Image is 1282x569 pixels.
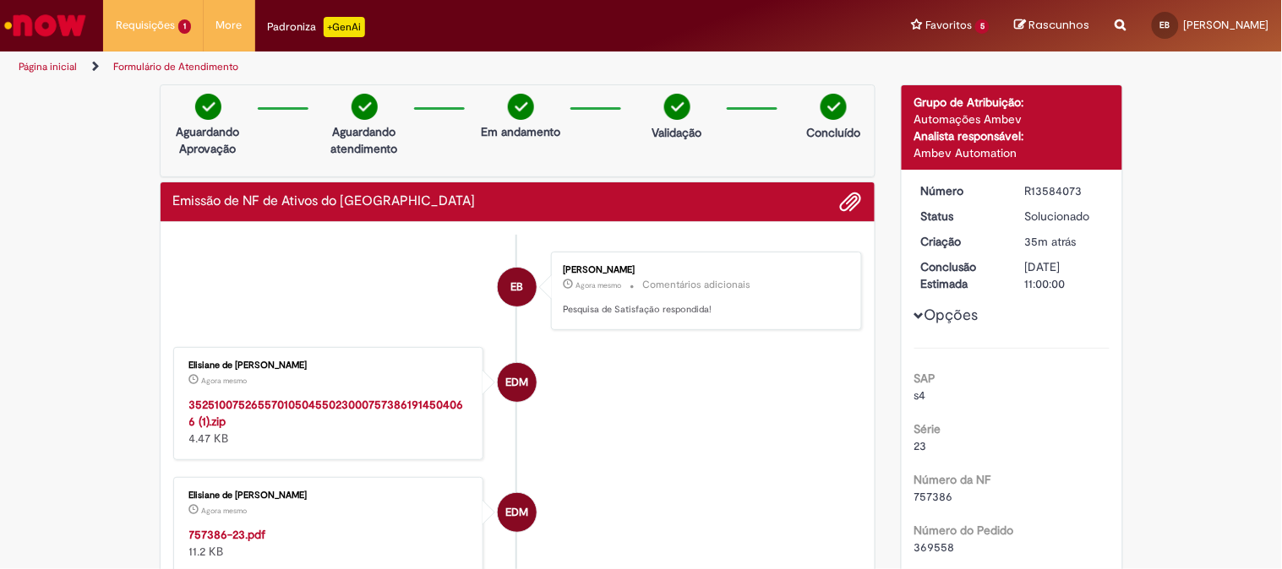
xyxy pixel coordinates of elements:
[914,94,1110,111] div: Grupo de Atribuição:
[1025,234,1077,249] span: 35m atrás
[664,94,690,120] img: check-circle-green.png
[178,19,191,34] span: 1
[189,526,471,560] div: 11.2 KB
[925,17,972,34] span: Favoritos
[1029,17,1090,33] span: Rascunhos
[189,360,471,371] div: Elisiane de [PERSON_NAME]
[506,362,529,403] span: EDM
[216,17,243,34] span: More
[840,191,862,213] button: Adicionar anexos
[914,371,936,386] b: SAP
[508,94,534,120] img: check-circle-green.png
[908,208,1012,225] dt: Status
[1025,233,1104,250] div: 01/10/2025 08:08:03
[202,376,248,386] span: Agora mesmo
[481,123,560,140] p: Em andamento
[324,123,406,157] p: Aguardando atendimento
[914,539,955,555] span: 369558
[173,194,476,209] h2: Emissão de NF de Ativos do ASVD Histórico de tíquete
[908,233,1012,250] dt: Criação
[914,489,953,504] span: 757386
[1015,18,1090,34] a: Rascunhos
[13,51,842,83] ul: Trilhas de página
[167,123,249,157] p: Aguardando Aprovação
[908,258,1012,292] dt: Conclusão Estimada
[563,265,844,275] div: [PERSON_NAME]
[1025,208,1104,225] div: Solucionado
[511,267,524,307] span: EB
[975,19,990,34] span: 5
[652,124,702,141] p: Validação
[2,8,89,42] img: ServiceNow
[189,527,266,542] a: 757386-23.pdf
[268,17,365,37] div: Padroniza
[116,17,175,34] span: Requisições
[498,493,537,532] div: Elisiane de Moura Cardozo
[189,490,471,501] div: Elisiane de [PERSON_NAME]
[324,17,365,37] p: +GenAi
[1025,234,1077,249] time: 01/10/2025 08:08:03
[498,268,537,306] div: Elisangela Barbosa
[352,94,378,120] img: check-circle-green.png
[914,144,1110,161] div: Ambev Automation
[642,278,750,292] small: Comentários adicionais
[914,523,1014,538] b: Número do Pedido
[576,280,621,290] span: Agora mesmo
[1160,19,1170,30] span: EB
[1025,182,1104,199] div: R13584073
[914,111,1110,127] div: Automações Ambev
[189,396,471,447] div: 4.47 KB
[908,182,1012,199] dt: Número
[914,387,926,403] span: s4
[914,472,991,487] b: Número da NF
[506,492,529,533] span: EDM
[202,506,248,516] span: Agora mesmo
[821,94,847,120] img: check-circle-green.png
[113,60,238,73] a: Formulário de Atendimento
[1184,18,1269,32] span: [PERSON_NAME]
[189,397,464,429] a: 35251007526557010504550230007573861914504066 (1).zip
[195,94,221,120] img: check-circle-green.png
[914,421,941,436] b: Série
[498,363,537,402] div: Elisiane de Moura Cardozo
[19,60,77,73] a: Página inicial
[914,438,927,453] span: 23
[576,280,621,290] time: 01/10/2025 08:43:38
[914,127,1110,144] div: Analista responsável:
[563,303,844,317] p: Pesquisa de Satisfação respondida!
[202,376,248,386] time: 01/10/2025 08:42:50
[202,506,248,516] time: 01/10/2025 08:42:49
[1025,258,1104,292] div: [DATE] 11:00:00
[806,124,860,141] p: Concluído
